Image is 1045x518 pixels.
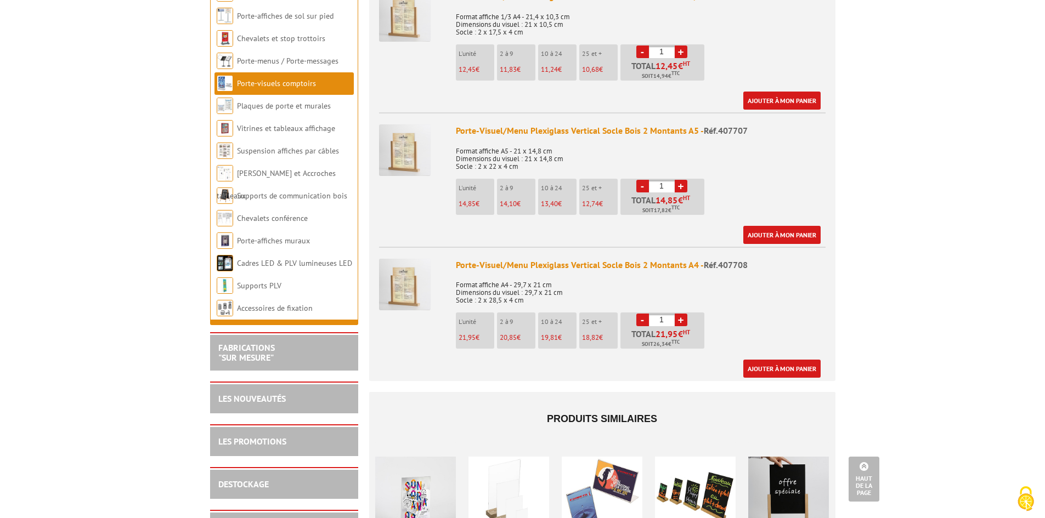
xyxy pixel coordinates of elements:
span: 14,94 [653,72,668,81]
p: € [582,334,618,341]
p: € [582,200,618,208]
a: + [675,314,687,326]
p: 25 et + [582,184,618,192]
img: Chevalets et stop trottoirs [217,30,233,47]
a: - [636,45,649,58]
img: Suspension affiches par câbles [217,143,233,159]
img: Porte-affiches muraux [217,232,233,249]
a: Suspension affiches par câbles [237,146,339,156]
p: 25 et + [582,50,618,58]
p: Format affiche A5 - 21 x 14,8 cm Dimensions du visuel : 21 x 14,8 cm Socle : 2 x 22 x 4 cm [456,140,826,170]
a: Ajouter à mon panier [743,360,821,378]
span: 14,85 [459,199,476,208]
p: 25 et + [582,318,618,326]
a: Chevalets conférence [237,213,308,223]
p: € [541,334,577,341]
span: 12,45 [459,65,476,74]
img: Porte-menus / Porte-messages [217,53,233,69]
img: Plaques de porte et murales [217,98,233,114]
a: Porte-affiches muraux [237,236,310,246]
span: 13,40 [541,199,558,208]
p: 10 à 24 [541,184,577,192]
img: Porte-affiches de sol sur pied [217,8,233,24]
a: Ajouter à mon panier [743,92,821,110]
span: 11,24 [541,65,558,74]
p: € [541,66,577,73]
img: Porte-Visuel/Menu Plexiglass Vertical Socle Bois 2 Montants A5 [379,124,431,176]
p: 2 à 9 [500,184,535,192]
a: Plaques de porte et murales [237,101,331,111]
span: 20,85 [500,333,517,342]
p: Format affiche 1/3 A4 - 21,4 x 10,3 cm Dimensions du visuel : 21 x 10,5 cm Socle : 2 x 17,5 x 4 cm [456,5,826,36]
p: Total [623,196,704,215]
a: Supports de communication bois [237,191,347,201]
sup: HT [683,60,690,67]
img: Chevalets conférence [217,210,233,226]
img: Vitrines et tableaux affichage [217,120,233,136]
p: 10 à 24 [541,318,577,326]
a: [PERSON_NAME] et Accroches tableaux [217,168,336,201]
p: € [500,66,535,73]
sup: TTC [671,339,680,345]
sup: HT [683,194,690,202]
a: Porte-menus / Porte-messages [237,56,338,66]
p: L'unité [459,50,494,58]
p: Total [623,329,704,349]
img: Cadres LED & PLV lumineuses LED [217,255,233,271]
a: Ajouter à mon panier [743,226,821,244]
p: 2 à 9 [500,318,535,326]
span: 18,82 [582,333,599,342]
img: Porte-Visuel/Menu Plexiglass Vertical Socle Bois 2 Montants A4 [379,259,431,310]
span: € [678,196,683,204]
span: € [678,61,683,70]
a: Porte-visuels comptoirs [237,78,316,88]
a: - [636,314,649,326]
span: € [678,329,683,338]
a: - [636,180,649,192]
span: 21,95 [656,329,678,338]
span: Soit € [642,340,680,349]
span: 11,83 [500,65,517,74]
a: Accessoires de fixation [237,303,313,313]
a: Haut de la page [849,457,879,502]
span: 10,68 [582,65,599,74]
a: FABRICATIONS"Sur Mesure" [218,342,275,363]
p: 10 à 24 [541,50,577,58]
p: € [582,66,618,73]
a: DESTOCKAGE [218,479,269,489]
p: € [459,200,494,208]
p: € [500,200,535,208]
p: € [459,334,494,341]
span: 26,34 [653,340,668,349]
img: Cimaises et Accroches tableaux [217,165,233,181]
span: Produits similaires [547,413,657,424]
div: Porte-Visuel/Menu Plexiglass Vertical Socle Bois 2 Montants A5 - [456,124,826,137]
p: L'unité [459,318,494,326]
img: Porte-visuels comptoirs [217,75,233,92]
span: 14,10 [500,199,517,208]
span: Soit € [642,206,680,215]
a: Chevalets et stop trottoirs [237,33,325,43]
a: + [675,180,687,192]
a: Supports PLV [237,281,281,291]
sup: TTC [671,70,680,76]
p: € [541,200,577,208]
sup: TTC [671,204,680,210]
a: LES PROMOTIONS [218,436,286,447]
img: Cookies (fenêtre modale) [1012,485,1040,513]
img: Accessoires de fixation [217,300,233,316]
span: Réf.407708 [704,259,748,270]
span: 17,82 [654,206,668,215]
img: Supports PLV [217,277,233,294]
p: € [500,334,535,341]
a: LES NOUVEAUTÉS [218,393,286,404]
span: 12,74 [582,199,599,208]
p: Format affiche A4 - 29,7 x 21 cm Dimensions du visuel : 29,7 x 21 cm Socle : 2 x 28,5 x 4 cm [456,274,826,304]
a: Vitrines et tableaux affichage [237,123,335,133]
span: Réf.407707 [704,125,748,136]
div: Porte-Visuel/Menu Plexiglass Vertical Socle Bois 2 Montants A4 - [456,259,826,271]
span: 21,95 [459,333,476,342]
span: 12,45 [656,61,678,70]
button: Cookies (fenêtre modale) [1007,481,1045,518]
span: 14,85 [656,196,678,204]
